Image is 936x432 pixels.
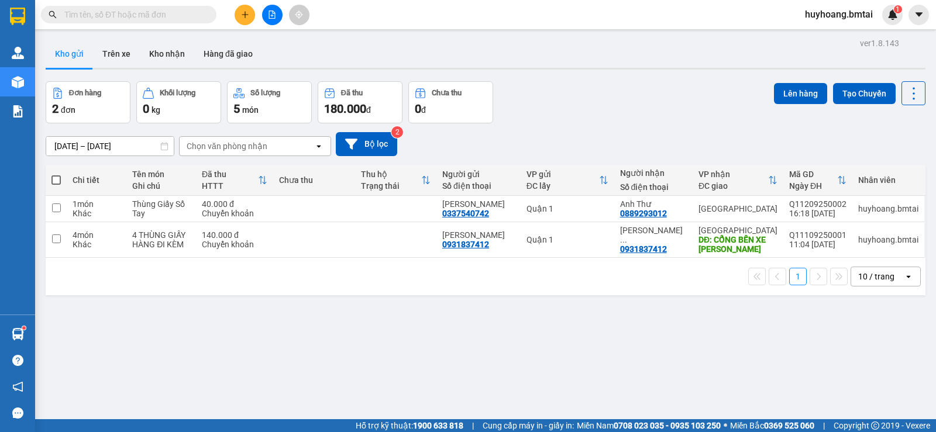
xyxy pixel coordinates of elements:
div: ver 1.8.143 [860,37,899,50]
div: 0931837412 [442,240,489,249]
div: [GEOGRAPHIC_DATA] [698,226,777,235]
div: VP gửi [526,170,599,179]
img: logo-vxr [10,8,25,25]
span: Miền Nam [577,419,721,432]
strong: 1900 633 818 [413,421,463,430]
div: Người nhận [620,168,687,178]
span: ⚪️ [724,423,727,428]
span: message [12,407,23,419]
div: HTTT [202,181,258,191]
div: Anh Thư [620,199,687,209]
span: caret-down [914,9,924,20]
button: Kho gửi [46,40,93,68]
span: đ [421,105,426,115]
sup: 1 [894,5,902,13]
div: Q11209250002 [789,199,846,209]
div: Số lượng [250,89,280,97]
div: Bùi Thị Thùy Trang [442,230,515,240]
div: Quận 1 [526,235,608,244]
button: Số lượng5món [227,81,312,123]
button: caret-down [909,5,929,25]
div: Mã GD [789,170,837,179]
div: Chưa thu [432,89,462,97]
div: Nhân viên [858,175,918,185]
div: 1 món [73,199,121,209]
span: Hỗ trợ kỹ thuật: [356,419,463,432]
span: 0 [415,102,421,116]
span: đ [366,105,371,115]
div: Thùng Giấy Sổ Tay [132,199,190,218]
th: Toggle SortBy [693,165,783,196]
span: question-circle [12,355,23,366]
div: Chi tiết [73,175,121,185]
div: Số điện thoại [442,181,515,191]
div: DĐ: CỔNG BẾN XE PHAN RANG [698,235,777,254]
button: Kho nhận [140,40,194,68]
div: Thu hộ [361,170,421,179]
div: 40.000 đ [202,199,267,209]
th: Toggle SortBy [783,165,852,196]
div: Đơn hàng [69,89,101,97]
div: Tên món [132,170,190,179]
span: ... [620,235,627,244]
div: Chọn văn phòng nhận [187,140,267,152]
button: Lên hàng [774,83,827,104]
div: 10 / trang [858,271,894,282]
div: Đã thu [202,170,258,179]
div: Người gửi [442,170,515,179]
button: Hàng đã giao [194,40,262,68]
span: đơn [61,105,75,115]
div: 0337540742 [442,209,489,218]
div: huyhoang.bmtai [858,235,918,244]
div: Đã thu [341,89,363,97]
button: 1 [789,268,807,285]
button: file-add [262,5,283,25]
sup: 1 [22,326,26,330]
svg: open [314,141,324,151]
div: Khác [73,240,121,249]
strong: 0708 023 035 - 0935 103 250 [614,421,721,430]
div: Trạng thái [361,181,421,191]
div: 0889293012 [620,209,667,218]
button: Đã thu180.000đ [318,81,402,123]
span: huyhoang.bmtai [796,7,882,22]
span: 1 [896,5,900,13]
div: Ngày ĐH [789,181,837,191]
div: Ghi chú [132,181,190,191]
span: 2 [52,102,58,116]
div: 4 món [73,230,121,240]
span: file-add [268,11,276,19]
button: Đơn hàng2đơn [46,81,130,123]
div: VP nhận [698,170,768,179]
span: Miền Bắc [730,419,814,432]
img: icon-new-feature [887,9,898,20]
th: Toggle SortBy [196,165,273,196]
button: Chưa thu0đ [408,81,493,123]
img: warehouse-icon [12,76,24,88]
div: Chuyển khoản [202,240,267,249]
th: Toggle SortBy [521,165,614,196]
sup: 2 [391,126,403,138]
div: Số điện thoại [620,182,687,192]
span: aim [295,11,303,19]
div: ĐC lấy [526,181,599,191]
div: Bùi Thị Thùy Trang [620,226,687,244]
svg: open [904,272,913,281]
th: Toggle SortBy [355,165,436,196]
div: 4 THÙNG GIẤY [132,230,190,240]
div: Q11109250001 [789,230,846,240]
div: Linh [442,199,515,209]
span: Cung cấp máy in - giấy in: [483,419,574,432]
div: 16:18 [DATE] [789,209,846,218]
button: aim [289,5,309,25]
div: Khối lượng [160,89,195,97]
span: kg [152,105,160,115]
button: Khối lượng0kg [136,81,221,123]
div: huyhoang.bmtai [858,204,918,213]
div: Chuyển khoản [202,209,267,218]
div: ĐC giao [698,181,768,191]
span: | [472,419,474,432]
div: Khác [73,209,121,218]
div: [GEOGRAPHIC_DATA] [698,204,777,213]
img: warehouse-icon [12,47,24,59]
